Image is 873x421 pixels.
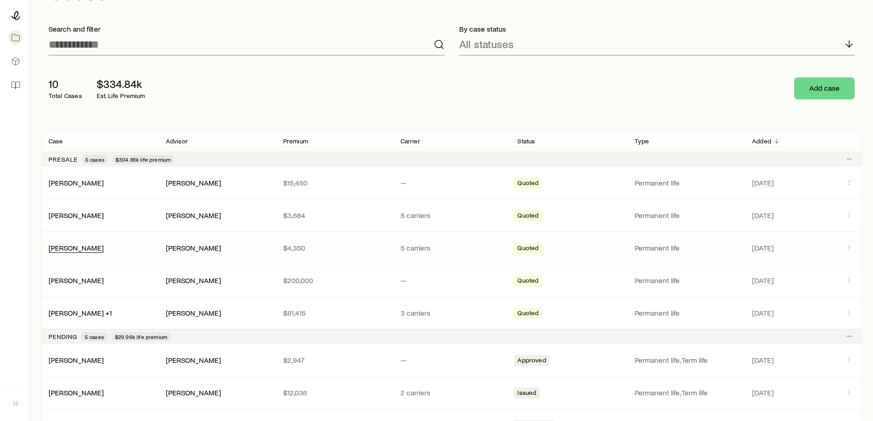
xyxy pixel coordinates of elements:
[49,333,77,340] p: Pending
[49,92,82,99] p: Total Cases
[85,156,104,163] span: 5 cases
[166,137,188,145] p: Advisor
[752,243,774,252] span: [DATE]
[166,388,221,398] div: [PERSON_NAME]
[517,137,535,145] p: Status
[517,277,538,286] span: Quoted
[166,308,221,318] div: [PERSON_NAME]
[283,355,386,365] p: $2,947
[49,211,104,219] a: [PERSON_NAME]
[49,276,104,285] div: [PERSON_NAME]
[752,178,774,187] span: [DATE]
[517,179,538,189] span: Quoted
[517,389,536,399] span: Issued
[49,388,104,398] div: [PERSON_NAME]
[794,77,855,99] button: Add case
[517,212,538,221] span: Quoted
[635,211,737,220] p: Permanent life
[49,355,104,365] div: [PERSON_NAME]
[401,308,503,317] p: 3 carriers
[49,178,104,188] div: [PERSON_NAME]
[401,355,503,365] p: —
[49,77,82,90] p: 10
[49,243,104,252] a: [PERSON_NAME]
[635,388,737,397] p: Permanent life, Term life
[635,276,737,285] p: Permanent life
[166,276,221,285] div: [PERSON_NAME]
[401,243,503,252] p: 5 carriers
[459,38,514,50] p: All statuses
[517,356,546,366] span: Approved
[635,308,737,317] p: Permanent life
[752,211,774,220] span: [DATE]
[635,137,649,145] p: Type
[49,308,112,317] a: [PERSON_NAME] +1
[49,178,104,187] a: [PERSON_NAME]
[752,276,774,285] span: [DATE]
[635,178,737,187] p: Permanent life
[97,77,145,90] p: $334.84k
[283,211,386,220] p: $3,664
[85,333,104,340] span: 5 cases
[635,355,737,365] p: Permanent life, Term life
[283,308,386,317] p: $81,415
[401,178,503,187] p: —
[635,243,737,252] p: Permanent life
[49,24,445,33] p: Search and filter
[283,178,386,187] p: $15,450
[166,243,221,253] div: [PERSON_NAME]
[283,137,308,145] p: Premium
[49,388,104,397] a: [PERSON_NAME]
[752,137,771,145] p: Added
[115,156,171,163] span: $304.88k life premium
[283,388,386,397] p: $12,036
[49,276,104,284] a: [PERSON_NAME]
[401,137,420,145] p: Carrier
[517,244,538,254] span: Quoted
[752,355,774,365] span: [DATE]
[166,178,221,188] div: [PERSON_NAME]
[97,92,145,99] p: Est. Life Premium
[283,243,386,252] p: $4,350
[166,355,221,365] div: [PERSON_NAME]
[401,388,503,397] p: 2 carriers
[517,309,538,319] span: Quoted
[401,276,503,285] p: —
[752,388,774,397] span: [DATE]
[49,137,63,145] p: Case
[166,211,221,220] div: [PERSON_NAME]
[283,276,386,285] p: $200,000
[49,308,112,318] div: [PERSON_NAME] +1
[115,333,167,340] span: $29.96k life premium
[459,24,855,33] p: By case status
[49,243,104,253] div: [PERSON_NAME]
[401,211,503,220] p: 5 carriers
[49,355,104,364] a: [PERSON_NAME]
[49,156,78,163] p: Presale
[752,308,774,317] span: [DATE]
